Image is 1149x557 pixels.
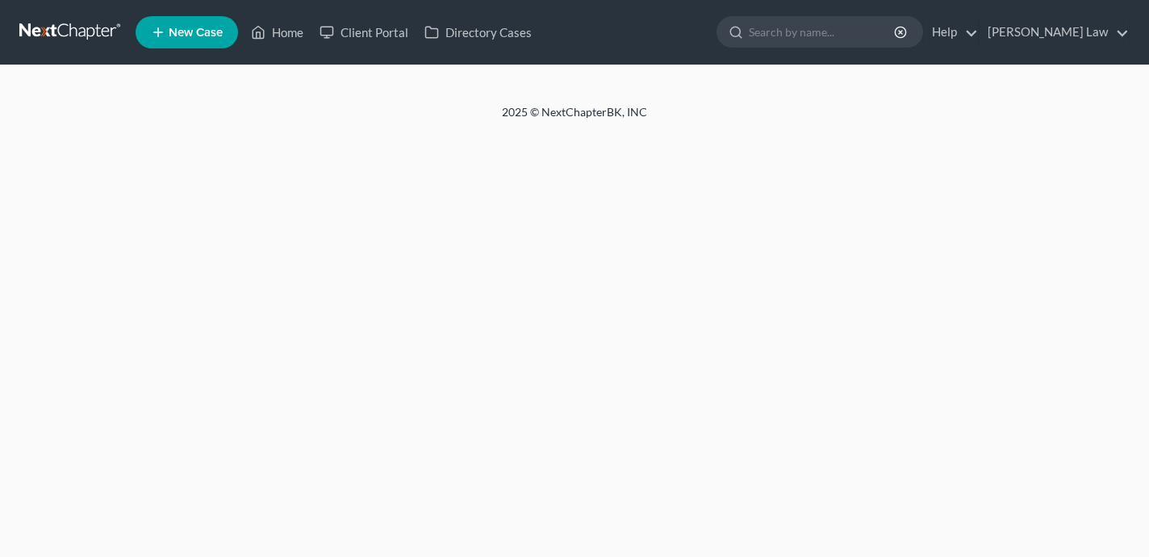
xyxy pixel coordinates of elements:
a: Directory Cases [416,18,540,47]
a: Home [243,18,311,47]
span: New Case [169,27,223,39]
a: Client Portal [311,18,416,47]
a: [PERSON_NAME] Law [980,18,1129,47]
input: Search by name... [749,17,896,47]
a: Help [924,18,978,47]
div: 2025 © NextChapterBK, INC [115,104,1034,133]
